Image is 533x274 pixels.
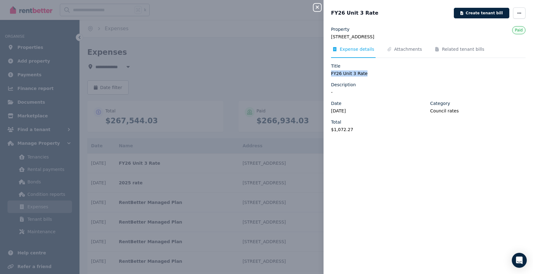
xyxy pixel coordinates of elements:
[331,46,526,58] nav: Tabs
[512,253,527,268] div: Open Intercom Messenger
[442,46,484,52] span: Related tenant bills
[331,63,340,69] label: Title
[331,70,526,77] legend: FY26 Unit 3 Rate
[331,89,526,95] legend: -
[454,8,509,18] button: Create tenant bill
[331,100,341,106] label: Date
[331,108,426,114] legend: [DATE]
[331,126,426,133] legend: $1,072.27
[430,108,526,114] legend: Council rates
[430,100,450,106] label: Category
[331,34,526,40] legend: [STREET_ADDRESS]
[515,28,523,32] span: Paid
[331,26,349,32] label: Property
[331,119,341,125] label: Total
[394,46,422,52] span: Attachments
[340,46,374,52] span: Expense details
[331,82,356,88] label: Description
[331,9,378,17] span: FY26 Unit 3 Rate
